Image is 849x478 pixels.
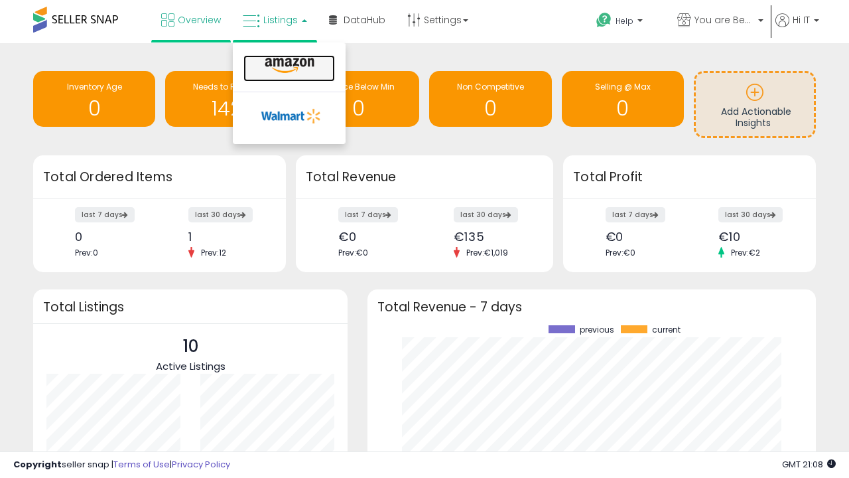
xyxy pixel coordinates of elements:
span: Needs to Reprice [193,81,260,92]
a: Add Actionable Insights [696,73,814,136]
span: Prev: €0 [606,247,635,258]
span: You are Beautiful (IT) [694,13,754,27]
span: Selling @ Max [595,81,651,92]
label: last 7 days [338,207,398,222]
h1: 0 [436,98,545,119]
div: seller snap | | [13,459,230,471]
span: Prev: 0 [75,247,98,258]
label: last 7 days [606,207,665,222]
h1: 0 [40,98,149,119]
span: DataHub [344,13,385,27]
div: 1 [188,230,263,244]
h3: Total Listings [43,302,338,312]
h3: Total Profit [573,168,806,187]
span: Prev: 12 [194,247,233,258]
a: Inventory Age 0 [33,71,155,127]
span: Prev: €2 [724,247,767,258]
a: Selling @ Max 0 [562,71,684,127]
span: current [652,325,681,335]
div: €10 [718,230,793,244]
h3: Total Ordered Items [43,168,276,187]
h1: 0 [304,98,413,119]
label: last 7 days [75,207,135,222]
div: €0 [338,230,415,244]
span: Listings [263,13,298,27]
span: Non Competitive [457,81,524,92]
span: Prev: €0 [338,247,368,258]
strong: Copyright [13,458,62,471]
a: Non Competitive 0 [429,71,551,127]
div: €135 [454,230,530,244]
span: 2025-10-7 21:08 GMT [782,458,836,471]
div: €0 [606,230,680,244]
a: Needs to Reprice 142 [165,71,287,127]
h1: 0 [568,98,677,119]
div: 0 [75,230,149,244]
p: 10 [156,334,226,359]
span: Help [616,15,633,27]
span: Active Listings [156,359,226,373]
span: Hi IT [793,13,810,27]
a: BB Price Below Min 0 [297,71,419,127]
span: BB Price Below Min [322,81,395,92]
span: Inventory Age [67,81,122,92]
a: Help [586,2,665,43]
a: Privacy Policy [172,458,230,471]
span: previous [580,325,614,335]
a: Terms of Use [113,458,170,471]
span: Prev: €1,019 [460,247,515,258]
label: last 30 days [718,207,783,222]
h1: 142 [172,98,281,119]
label: last 30 days [188,207,253,222]
h3: Total Revenue [306,168,543,187]
a: Hi IT [775,13,819,43]
i: Get Help [596,12,612,29]
span: Overview [178,13,221,27]
h3: Total Revenue - 7 days [377,302,806,312]
span: Add Actionable Insights [721,105,791,130]
label: last 30 days [454,207,518,222]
